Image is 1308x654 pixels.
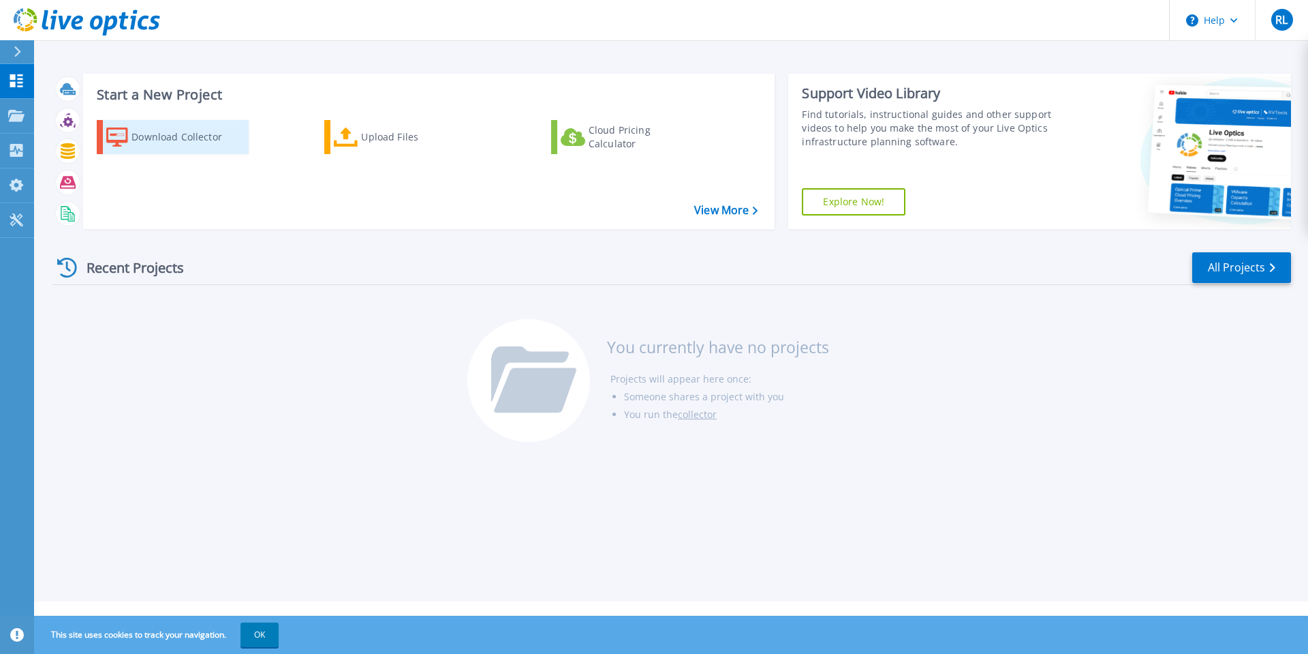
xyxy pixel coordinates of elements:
a: All Projects [1192,252,1291,283]
span: RL [1275,14,1288,25]
a: Cloud Pricing Calculator [551,120,703,154]
li: Someone shares a project with you [624,388,829,406]
h3: Start a New Project [97,87,758,102]
button: OK [240,623,279,647]
a: Upload Files [324,120,476,154]
div: Cloud Pricing Calculator [589,123,698,151]
div: Support Video Library [802,85,1058,102]
a: Explore Now! [802,188,905,215]
div: Download Collector [131,123,240,151]
li: You run the [624,406,829,423]
span: This site uses cookies to track your navigation. [37,623,279,647]
h3: You currently have no projects [607,340,829,355]
a: collector [678,408,717,421]
a: Download Collector [97,120,249,154]
div: Upload Files [361,123,470,151]
a: View More [694,204,758,217]
div: Find tutorials, instructional guides and other support videos to help you make the most of your L... [802,108,1058,149]
li: Projects will appear here once: [610,370,829,388]
div: Recent Projects [52,251,202,284]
